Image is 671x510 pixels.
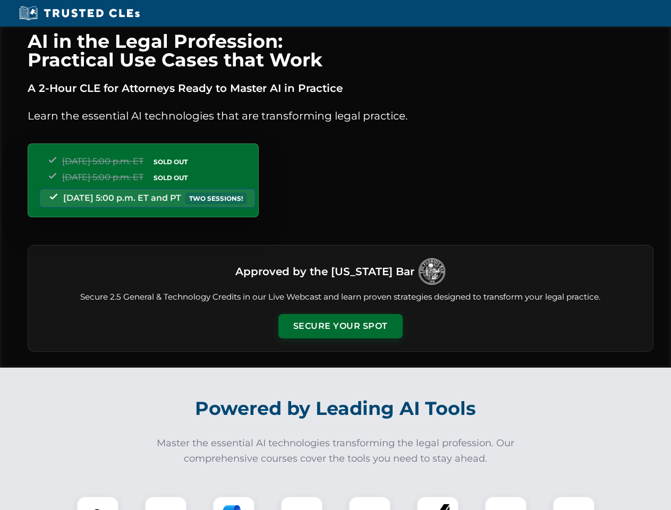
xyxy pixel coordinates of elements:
img: Trusted CLEs [16,5,143,21]
h3: Approved by the [US_STATE] Bar [235,262,414,281]
button: Secure Your Spot [278,314,403,338]
h2: Powered by Leading AI Tools [41,390,630,427]
h1: AI in the Legal Profession: Practical Use Cases that Work [28,32,653,69]
p: Secure 2.5 General & Technology Credits in our Live Webcast and learn proven strategies designed ... [41,291,640,303]
img: Logo [419,258,445,285]
span: SOLD OUT [150,172,191,183]
span: [DATE] 5:00 p.m. ET [62,172,143,182]
p: Learn the essential AI technologies that are transforming legal practice. [28,107,653,124]
span: SOLD OUT [150,156,191,167]
span: [DATE] 5:00 p.m. ET [62,156,143,166]
p: Master the essential AI technologies transforming the legal profession. Our comprehensive courses... [150,436,522,466]
p: A 2-Hour CLE for Attorneys Ready to Master AI in Practice [28,80,653,97]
